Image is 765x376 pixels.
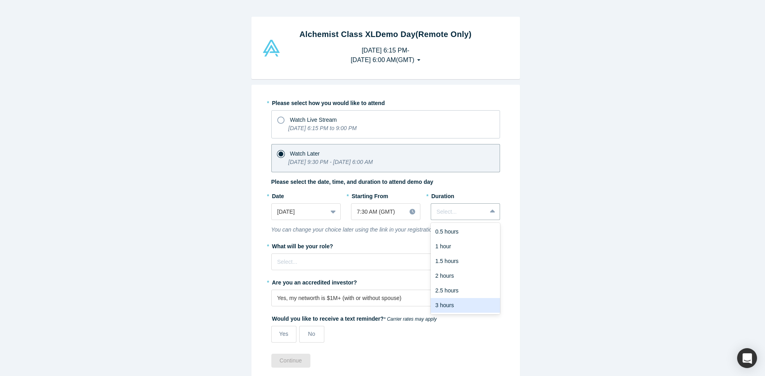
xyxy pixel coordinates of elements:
[271,226,484,233] i: You can change your choice later using the link in your registration confirmation email.
[290,117,337,123] span: Watch Live Stream
[342,43,429,68] button: [DATE] 6:15 PM-[DATE] 6:00 AM(GMT)
[277,294,481,302] div: Yes, my networth is $1M+ (with or without spouse)
[271,189,341,201] label: Date
[431,189,500,201] label: Duration
[288,125,357,131] i: [DATE] 6:15 PM to 9:00 PM
[431,239,500,254] div: 1 hour
[431,283,500,298] div: 2.5 hours
[431,254,500,269] div: 1.5 hours
[431,298,500,313] div: 3 hours
[271,354,310,368] button: Continue
[288,159,373,165] i: [DATE] 9:30 PM - [DATE] 6:00 AM
[271,96,500,107] label: Please select how you would like to attend
[271,276,500,287] label: Are you an accredited investor?
[271,240,500,251] label: What will be your role?
[384,316,437,322] em: * Carrier rates may apply
[300,30,472,39] strong: Alchemist Class XL Demo Day (Remote Only)
[279,331,288,337] span: Yes
[262,40,281,56] img: Alchemist Vault Logo
[271,312,500,323] label: Would you like to receive a text reminder?
[308,331,315,337] span: No
[290,150,320,157] span: Watch Later
[431,224,500,239] div: 0.5 hours
[431,269,500,283] div: 2 hours
[351,189,388,201] label: Starting From
[271,178,433,186] label: Please select the date, time, and duration to attend demo day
